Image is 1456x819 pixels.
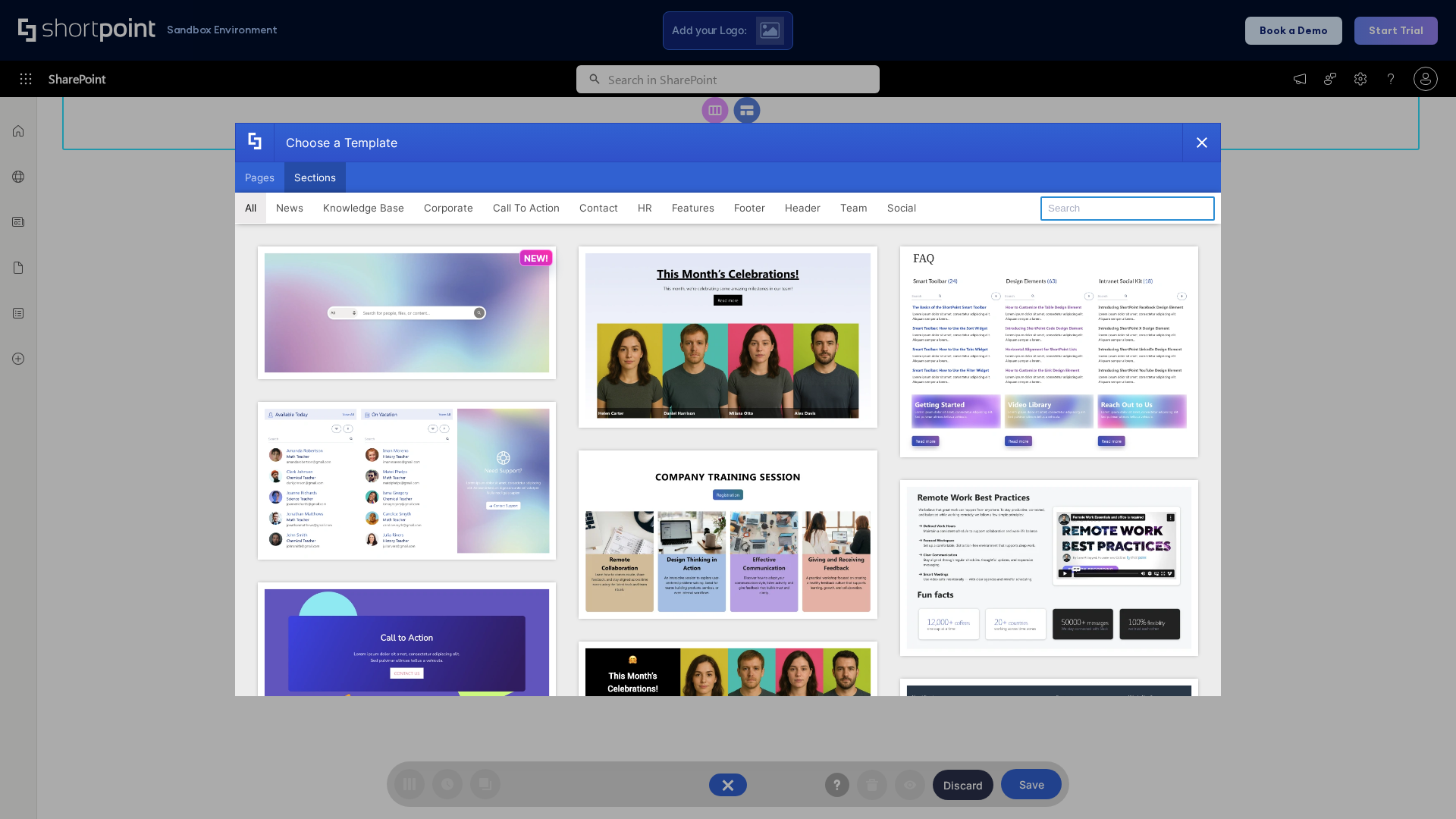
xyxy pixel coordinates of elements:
[524,253,548,264] p: NEW!
[877,193,926,223] button: Social
[570,193,628,223] button: Contact
[414,193,483,223] button: Corporate
[483,193,570,223] button: Call To Action
[724,193,775,223] button: Footer
[1380,746,1456,819] iframe: Chat Widget
[235,162,284,193] button: Pages
[1040,196,1215,221] input: Search
[775,193,830,223] button: Header
[662,193,724,223] button: Features
[266,193,313,223] button: News
[830,193,877,223] button: Team
[235,123,1221,696] div: template selector
[235,193,266,223] button: All
[313,193,414,223] button: Knowledge Base
[628,193,662,223] button: HR
[274,124,397,162] div: Choose a Template
[284,162,346,193] button: Sections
